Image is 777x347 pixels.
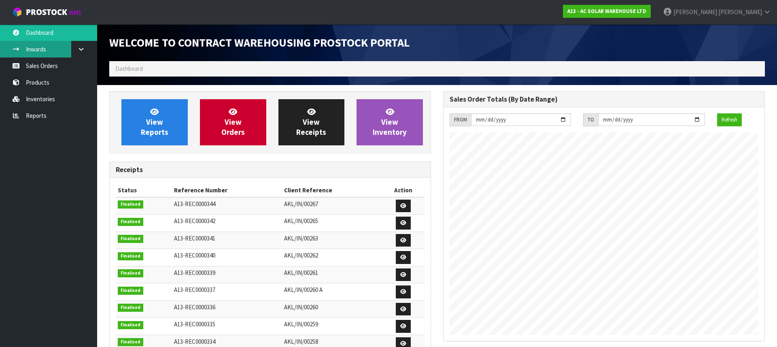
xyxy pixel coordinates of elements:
[717,113,742,126] button: Refresh
[284,200,318,208] span: AKL/IN/00267
[109,35,410,50] span: Welcome to Contract Warehousing ProStock Portal
[118,200,143,209] span: Finalised
[118,235,143,243] span: Finalised
[174,234,215,242] span: A13-REC0000341
[296,107,326,137] span: View Receipts
[174,320,215,328] span: A13-REC0000335
[284,286,323,294] span: AKL/IN/00260 A
[221,107,245,137] span: View Orders
[174,269,215,277] span: A13-REC0000339
[567,8,646,15] strong: A13 - AC SOLAR WAREHOUSE LTD
[174,200,215,208] span: A13-REC0000344
[373,107,407,137] span: View Inventory
[282,184,382,197] th: Client Reference
[174,217,215,225] span: A13-REC0000342
[69,9,81,17] small: WMS
[718,8,762,16] span: [PERSON_NAME]
[174,251,215,259] span: A13-REC0000340
[284,217,318,225] span: AKL/IN/00265
[284,251,318,259] span: AKL/IN/00262
[450,96,758,103] h3: Sales Order Totals (By Date Range)
[284,320,318,328] span: AKL/IN/00259
[174,303,215,311] span: A13-REC0000336
[284,338,318,345] span: AKL/IN/00258
[118,287,143,295] span: Finalised
[284,303,318,311] span: AKL/IN/00260
[284,269,318,277] span: AKL/IN/00261
[141,107,168,137] span: View Reports
[12,7,22,17] img: cube-alt.png
[118,338,143,346] span: Finalised
[26,7,67,17] span: ProStock
[115,65,143,72] span: Dashboard
[118,218,143,226] span: Finalised
[450,113,471,126] div: FROM
[118,252,143,260] span: Finalised
[118,321,143,329] span: Finalised
[200,99,266,145] a: ViewOrders
[382,184,425,197] th: Action
[116,184,172,197] th: Status
[583,113,598,126] div: TO
[121,99,188,145] a: ViewReports
[118,304,143,312] span: Finalised
[174,338,215,345] span: A13-REC0000334
[174,286,215,294] span: A13-REC0000337
[278,99,345,145] a: ViewReceipts
[116,166,425,174] h3: Receipts
[357,99,423,145] a: ViewInventory
[673,8,717,16] span: [PERSON_NAME]
[284,234,318,242] span: AKL/IN/00263
[172,184,282,197] th: Reference Number
[118,269,143,277] span: Finalised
